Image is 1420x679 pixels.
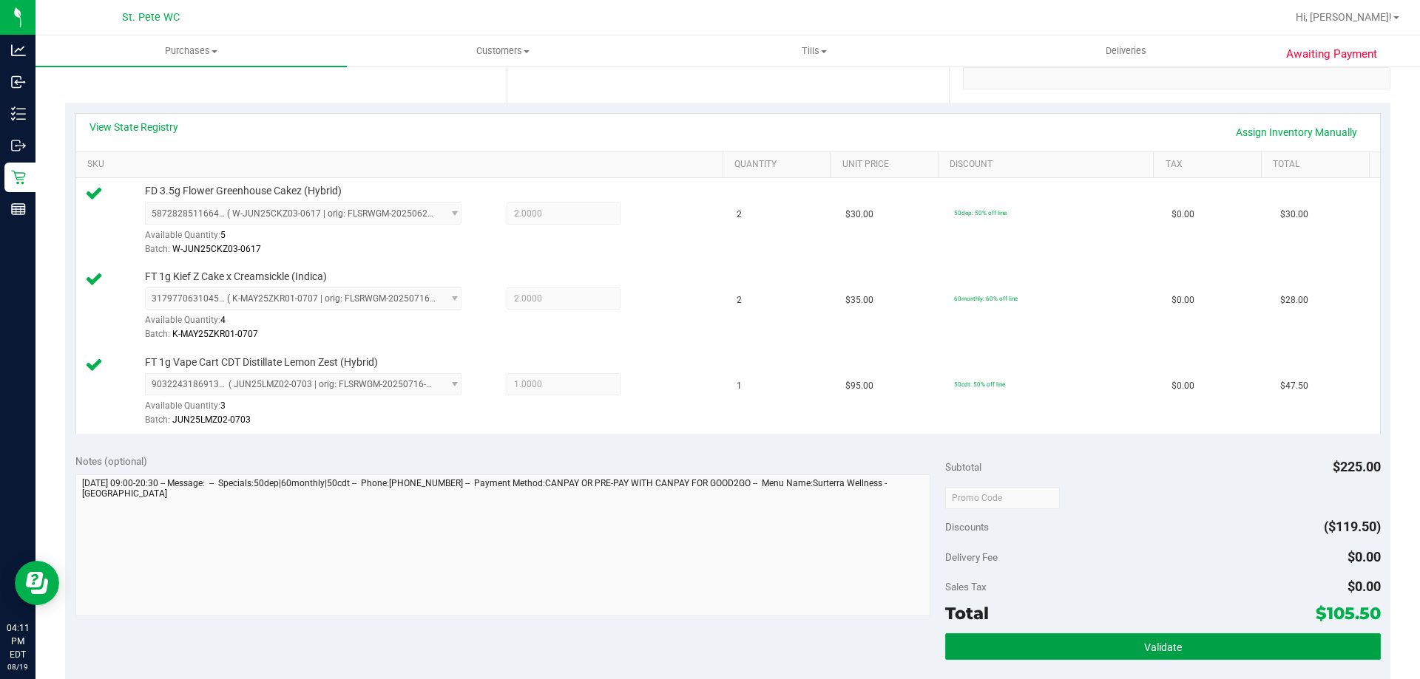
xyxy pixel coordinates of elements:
span: $105.50 [1316,603,1381,624]
span: Customers [348,44,657,58]
span: $225.00 [1333,459,1381,474]
a: Tax [1166,159,1256,171]
span: FT 1g Kief Z Cake x Creamsickle (Indica) [145,270,327,284]
span: 2 [737,208,742,222]
span: Batch: [145,244,170,254]
div: Available Quantity: [145,395,478,424]
a: Customers [347,35,658,66]
a: Quantity [734,159,825,171]
inline-svg: Outbound [11,138,26,153]
span: 2 [737,293,742,307]
span: $0.00 [1171,293,1194,307]
span: $47.50 [1280,379,1308,393]
a: Deliveries [970,35,1282,66]
span: Sales Tax [945,581,987,593]
span: Validate [1144,641,1182,653]
a: SKU [87,159,717,171]
span: Notes (optional) [75,455,147,467]
div: Available Quantity: [145,310,478,338]
span: Purchases [35,44,347,58]
p: 08/19 [7,661,29,672]
span: K-MAY25ZKR01-0707 [172,329,258,339]
span: FT 1g Vape Cart CDT Distillate Lemon Zest (Hybrid) [145,355,378,369]
span: 50cdt: 50% off line [954,381,1005,388]
span: JUN25LMZ02-0703 [172,414,251,425]
iframe: Resource center [15,561,59,605]
a: Total [1273,159,1363,171]
input: Promo Code [945,487,1060,509]
span: Deliveries [1086,44,1166,58]
span: Subtotal [945,461,981,473]
a: View State Registry [89,120,178,134]
a: Tills [658,35,970,66]
span: 5 [220,230,226,240]
span: $0.00 [1171,379,1194,393]
span: 50dep: 50% off line [954,209,1007,216]
span: FD 3.5g Flower Greenhouse Cakez (Hybrid) [145,184,342,198]
div: Available Quantity: [145,225,478,253]
inline-svg: Reports [11,202,26,216]
p: 04:11 PM EDT [7,621,29,661]
span: $28.00 [1280,293,1308,307]
span: 60monthly: 60% off line [954,295,1018,302]
inline-svg: Retail [11,170,26,185]
inline-svg: Inventory [11,106,26,121]
a: Discount [950,159,1148,171]
span: $0.00 [1348,579,1381,594]
span: Batch: [145,414,170,425]
span: Delivery Fee [945,551,998,563]
span: $30.00 [1280,208,1308,222]
span: $0.00 [1171,208,1194,222]
a: Assign Inventory Manually [1226,120,1367,145]
span: 4 [220,315,226,325]
span: 1 [737,379,742,393]
span: $95.00 [845,379,873,393]
inline-svg: Analytics [11,43,26,58]
span: Total [945,603,989,624]
span: ($119.50) [1324,519,1381,534]
span: $0.00 [1348,549,1381,564]
span: W-JUN25CKZ03-0617 [172,244,261,254]
span: St. Pete WC [122,11,180,24]
span: $35.00 [845,293,873,307]
button: Validate [945,633,1380,660]
span: 3 [220,400,226,411]
a: Purchases [35,35,347,66]
span: Hi, [PERSON_NAME]! [1296,11,1392,23]
span: Tills [659,44,969,58]
span: Discounts [945,513,989,540]
a: Unit Price [842,159,933,171]
span: Batch: [145,329,170,339]
inline-svg: Inbound [11,75,26,89]
span: $30.00 [845,208,873,222]
span: Awaiting Payment [1286,46,1377,63]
